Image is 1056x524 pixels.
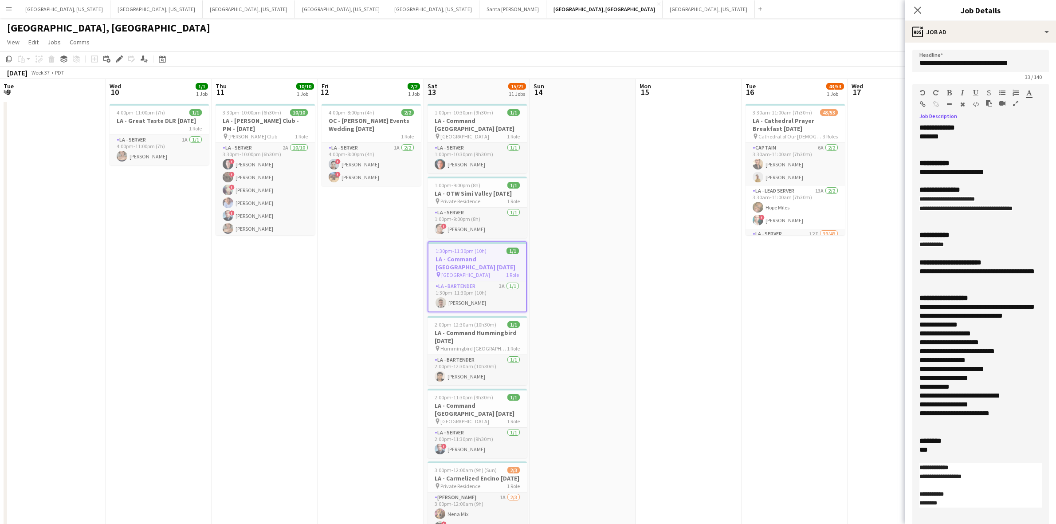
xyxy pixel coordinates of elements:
[29,69,51,76] span: Week 37
[508,83,526,90] span: 15/21
[408,83,420,90] span: 2/2
[428,389,527,458] app-job-card: 2:00pm-11:30pm (9h30m)1/1LA - Command [GEOGRAPHIC_DATA] [DATE] [GEOGRAPHIC_DATA]1 RoleLA - Server...
[196,83,208,90] span: 1/1
[479,0,546,18] button: Santa [PERSON_NAME]
[66,36,93,48] a: Comms
[428,189,527,197] h3: LA - OTW Simi Valley [DATE]
[428,82,437,90] span: Sat
[959,89,966,96] button: Italic
[428,474,527,482] h3: LA - Carmelized Encino [DATE]
[933,89,939,96] button: Redo
[428,402,527,418] h3: LA - Command [GEOGRAPHIC_DATA] [DATE]
[189,109,202,116] span: 1/1
[507,109,520,116] span: 1/1
[905,4,1056,16] h3: Job Details
[229,210,235,216] span: !
[335,172,341,177] span: !
[440,418,489,425] span: [GEOGRAPHIC_DATA]
[44,36,64,48] a: Jobs
[507,467,520,473] span: 2/3
[973,89,979,96] button: Underline
[322,117,421,133] h3: OC - [PERSON_NAME] Events Wedding [DATE]
[203,0,295,18] button: [GEOGRAPHIC_DATA], [US_STATE]
[435,321,507,328] span: 2:00pm-12:30am (10h30m) (Sun)
[532,87,544,97] span: 14
[507,321,520,328] span: 1/1
[823,133,838,140] span: 3 Roles
[435,467,497,473] span: 3:00pm-12:00am (9h) (Sun)
[4,82,14,90] span: Tue
[506,272,519,278] span: 1 Role
[108,87,121,97] span: 10
[827,91,844,97] div: 1 Job
[216,104,315,235] app-job-card: 3:30pm-10:00pm (6h30m)10/10LA - [PERSON_NAME] Club - PM - [DATE] [PERSON_NAME] Club1 RoleLA - Ser...
[826,83,844,90] span: 43/53
[441,224,447,229] span: !
[973,101,979,108] button: HTML Code
[2,87,14,97] span: 9
[546,0,663,18] button: [GEOGRAPHIC_DATA], [GEOGRAPHIC_DATA]
[946,89,952,96] button: Bold
[507,182,520,189] span: 1/1
[746,186,845,229] app-card-role: LA - Lead Server13A2/23:30am-11:00am (7h30m)Hope Miles![PERSON_NAME]
[852,82,863,90] span: Wed
[506,248,519,254] span: 1/1
[428,117,527,133] h3: LA - Command [GEOGRAPHIC_DATA] [DATE]
[746,143,845,186] app-card-role: Captain6A2/23:30am-11:00am (7h30m)[PERSON_NAME][PERSON_NAME]
[440,345,507,352] span: Hummingbird [GEOGRAPHIC_DATA] - Villa
[441,444,447,449] span: !
[110,0,203,18] button: [GEOGRAPHIC_DATA], [US_STATE]
[7,38,20,46] span: View
[223,109,281,116] span: 3:30pm-10:00pm (6h30m)
[4,36,23,48] a: View
[110,82,121,90] span: Wed
[216,143,315,289] app-card-role: LA - Server2A10/103:30pm-10:00pm (6h30m)![PERSON_NAME]![PERSON_NAME]![PERSON_NAME][PERSON_NAME]![...
[322,82,329,90] span: Fri
[297,91,314,97] div: 1 Job
[28,38,39,46] span: Edit
[534,82,544,90] span: Sun
[228,133,277,140] span: [PERSON_NAME] Club
[110,104,209,165] div: 4:00pm-11:00pm (7h)1/1LA - Great Taste DLR [DATE]1 RoleLA - Server1A1/14:00pm-11:00pm (7h)[PERSON...
[440,198,480,205] span: Private Residence
[986,100,992,107] button: Paste as plain text
[428,241,527,312] app-job-card: 1:30pm-11:30pm (10h)1/1LA - Command [GEOGRAPHIC_DATA] [DATE] [GEOGRAPHIC_DATA]1 RoleLA - Bartende...
[428,316,527,385] app-job-card: 2:00pm-12:30am (10h30m) (Sun)1/1LA - Command Hummingbird [DATE] Hummingbird [GEOGRAPHIC_DATA] - V...
[322,104,421,186] app-job-card: 4:00pm-8:00pm (4h)2/2OC - [PERSON_NAME] Events Wedding [DATE]1 RoleLA - Server1A2/24:00pm-8:00pm ...
[320,87,329,97] span: 12
[1026,89,1032,96] button: Text Color
[110,135,209,165] app-card-role: LA - Server1A1/14:00pm-11:00pm (7h)[PERSON_NAME]
[507,198,520,205] span: 1 Role
[428,355,527,385] app-card-role: LA - Bartender1/12:00pm-12:30am (10h30m)[PERSON_NAME]
[25,36,42,48] a: Edit
[401,109,414,116] span: 2/2
[640,82,651,90] span: Mon
[759,215,765,220] span: !
[18,0,110,18] button: [GEOGRAPHIC_DATA], [US_STATE]
[441,272,490,278] span: [GEOGRAPHIC_DATA]
[7,68,27,77] div: [DATE]
[638,87,651,97] span: 15
[509,91,526,97] div: 11 Jobs
[436,248,487,254] span: 1:30pm-11:30pm (10h)
[905,21,1056,43] div: Job Ad
[507,133,520,140] span: 1 Role
[428,177,527,238] app-job-card: 1:00pm-9:00pm (8h)1/1LA - OTW Simi Valley [DATE] Private Residence1 RoleLA - Server1/11:00pm-9:00...
[401,133,414,140] span: 1 Role
[296,83,314,90] span: 10/10
[428,143,527,173] app-card-role: LA - Server1/11:00pm-10:30pm (9h30m)[PERSON_NAME]
[850,87,863,97] span: 17
[746,117,845,133] h3: LA - Cathedral Prayer Breakfast [DATE]
[919,101,926,108] button: Insert Link
[216,82,227,90] span: Thu
[746,104,845,235] app-job-card: 3:30am-11:00am (7h30m)43/53LA - Cathedral Prayer Breakfast [DATE] Cathedral of Our [DEMOGRAPHIC_D...
[387,0,479,18] button: [GEOGRAPHIC_DATA], [US_STATE]
[295,133,308,140] span: 1 Role
[1013,100,1019,107] button: Fullscreen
